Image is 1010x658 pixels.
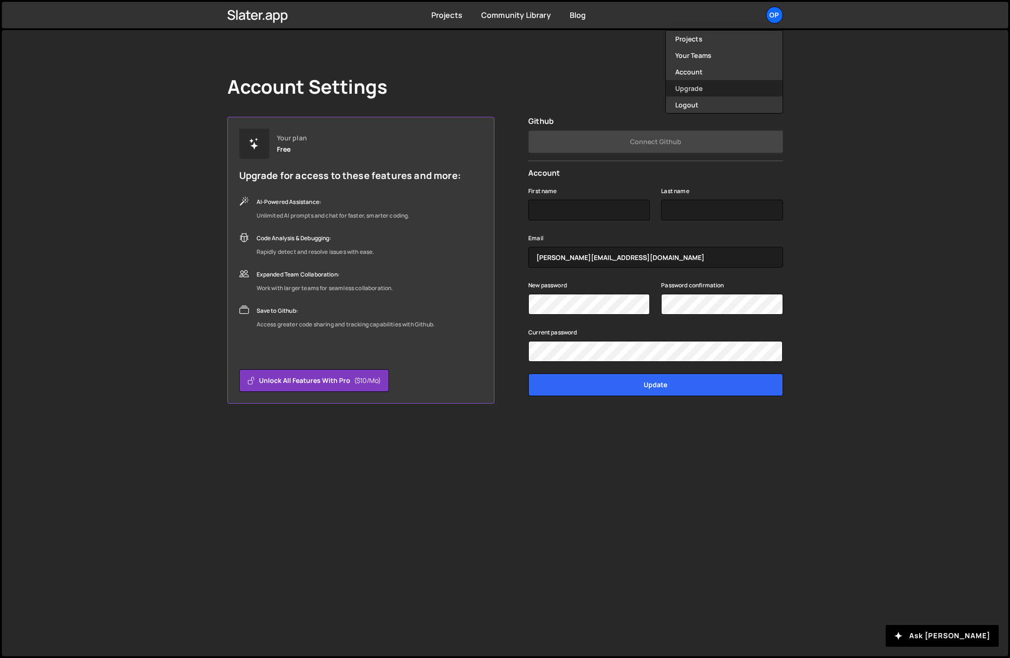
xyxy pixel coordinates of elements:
div: Unlimited AI prompts and chat for faster, smarter coding. [257,210,410,221]
label: First name [528,187,557,196]
label: New password [528,281,567,290]
button: Logout [666,97,783,113]
h5: Upgrade for access to these features and more: [239,170,461,181]
a: Community Library [481,10,551,20]
a: Your Teams [666,47,783,64]
h1: Account Settings [227,75,388,98]
div: Your plan [277,134,307,142]
div: Expanded Team Collaboration: [257,269,393,280]
button: Unlock all features with Pro($10/mo) [239,369,389,392]
h2: Github [528,117,783,126]
div: AI-Powered Assistance: [257,196,410,208]
a: Blog [570,10,586,20]
label: Last name [661,187,689,196]
label: Password confirmation [661,281,724,290]
span: ($10/mo) [354,376,381,385]
a: Projects [431,10,462,20]
h2: Account [528,169,783,178]
div: Save to Github: [257,305,435,317]
a: Op [766,7,783,24]
label: Email [528,234,543,243]
div: Work with larger teams for seamless collaboration. [257,283,393,294]
button: Ask [PERSON_NAME] [886,625,999,647]
div: Access greater code sharing and tracking capabilities with Github. [257,319,435,330]
div: Free [277,146,291,153]
button: Connect Github [528,130,783,153]
div: Rapidly detect and resolve issues with ease. [257,246,374,258]
a: Upgrade [666,80,783,97]
input: Update [528,374,783,396]
a: Account [666,64,783,80]
a: Projects [666,31,783,47]
div: Code Analysis & Debugging: [257,233,374,244]
label: Current password [528,328,577,337]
